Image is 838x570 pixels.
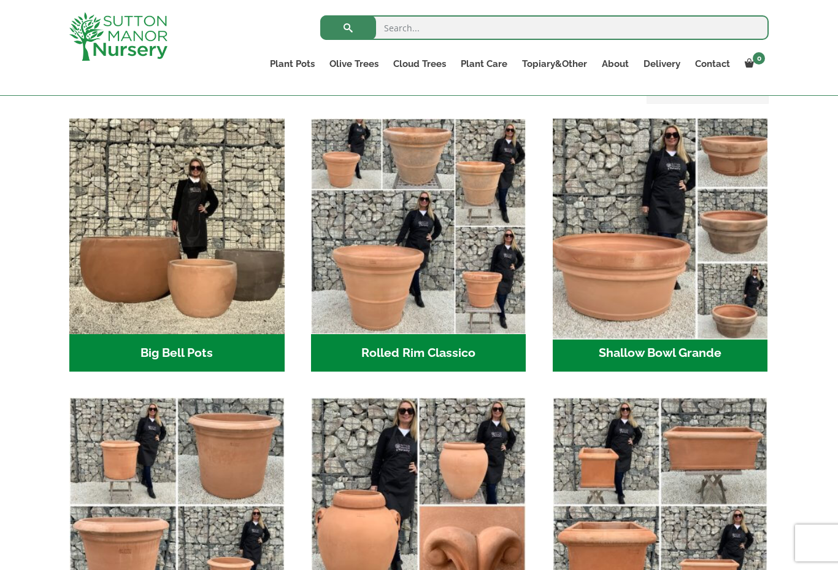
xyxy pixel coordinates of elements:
a: Visit product category Shallow Bowl Grande [553,119,768,372]
a: Topiary&Other [515,55,594,72]
a: About [594,55,636,72]
img: Big Bell Pots [69,119,285,334]
input: Search... [320,15,769,40]
a: 0 [737,55,769,72]
h2: Rolled Rim Classico [311,334,526,372]
a: Olive Trees [322,55,386,72]
a: Visit product category Big Bell Pots [69,119,285,372]
a: Plant Pots [263,55,322,72]
a: Contact [688,55,737,72]
h2: Big Bell Pots [69,334,285,372]
img: Shallow Bowl Grande [547,113,773,339]
a: Delivery [636,55,688,72]
a: Cloud Trees [386,55,453,72]
img: logo [69,12,167,61]
a: Visit product category Rolled Rim Classico [311,119,526,372]
a: Plant Care [453,55,515,72]
span: 0 [753,52,765,64]
h2: Shallow Bowl Grande [553,334,768,372]
img: Rolled Rim Classico [311,119,526,334]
